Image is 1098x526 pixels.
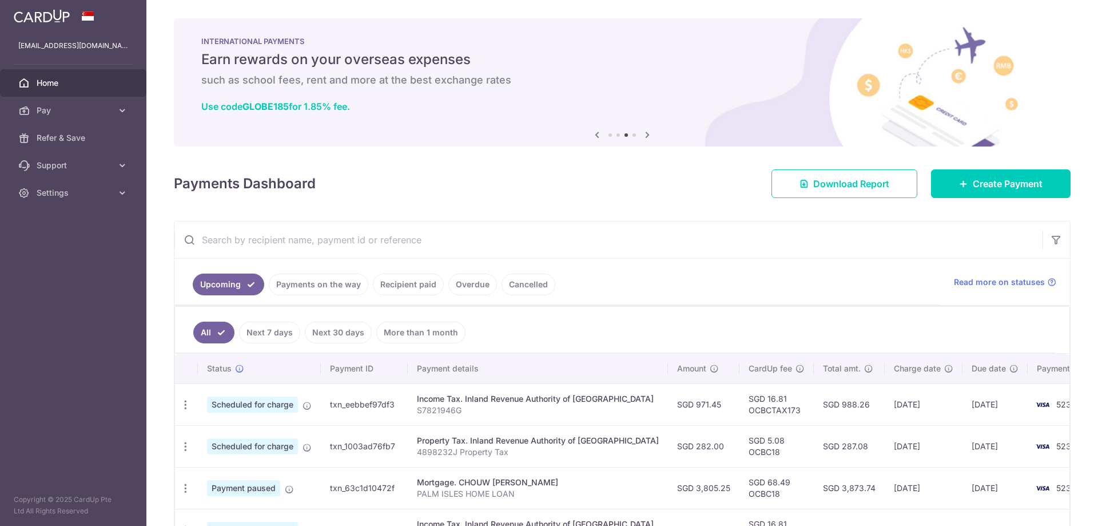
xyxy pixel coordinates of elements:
[174,18,1071,147] img: International Payment Banner
[668,425,739,467] td: SGD 282.00
[201,101,350,112] a: Use codeGLOBE185for 1.85% fee.
[814,383,885,425] td: SGD 988.26
[37,77,112,89] span: Home
[37,105,112,116] span: Pay
[242,101,289,112] b: GLOBE185
[207,438,298,454] span: Scheduled for charge
[417,405,659,416] p: S7821946G
[885,425,962,467] td: [DATE]
[1025,492,1087,520] iframe: Opens a widget where you can find more information
[894,363,941,374] span: Charge date
[174,173,316,194] h4: Payments Dashboard
[37,132,112,144] span: Refer & Save
[417,435,659,446] div: Property Tax. Inland Revenue Authority of [GEOGRAPHIC_DATA]
[207,480,280,496] span: Payment paused
[207,363,232,374] span: Status
[954,276,1056,288] a: Read more on statuses
[269,274,368,295] a: Payments on the way
[502,274,555,295] a: Cancelled
[1056,441,1075,451] span: 5231
[37,187,112,199] span: Settings
[823,363,861,374] span: Total amt.
[1056,400,1075,409] span: 5231
[321,467,408,509] td: txn_63c1d10472f
[207,397,298,413] span: Scheduled for charge
[739,425,814,467] td: SGD 5.08 OCBC18
[962,425,1028,467] td: [DATE]
[962,467,1028,509] td: [DATE]
[193,274,264,295] a: Upcoming
[972,363,1006,374] span: Due date
[931,169,1071,198] a: Create Payment
[321,383,408,425] td: txn_eebbef97df3
[321,354,408,383] th: Payment ID
[373,274,444,295] a: Recipient paid
[771,169,917,198] a: Download Report
[668,383,739,425] td: SGD 971.45
[417,477,659,488] div: Mortgage. CHOUW [PERSON_NAME]
[201,50,1043,69] h5: Earn rewards on your overseas expenses
[321,425,408,467] td: txn_1003ad76fb7
[239,322,300,343] a: Next 7 days
[174,222,1043,258] input: Search by recipient name, payment id or reference
[305,322,372,343] a: Next 30 days
[417,393,659,405] div: Income Tax. Inland Revenue Authority of [GEOGRAPHIC_DATA]
[813,177,889,191] span: Download Report
[668,467,739,509] td: SGD 3,805.25
[1031,398,1054,412] img: Bank Card
[677,363,706,374] span: Amount
[814,467,885,509] td: SGD 3,873.74
[962,383,1028,425] td: [DATE]
[376,322,466,343] a: More than 1 month
[417,488,659,500] p: PALM ISLES HOME LOAN
[739,383,814,425] td: SGD 16.81 OCBCTAX173
[1056,483,1075,493] span: 5231
[885,467,962,509] td: [DATE]
[417,446,659,458] p: 4898232J Property Tax
[885,383,962,425] td: [DATE]
[448,274,497,295] a: Overdue
[408,354,668,383] th: Payment details
[954,276,1045,288] span: Read more on statuses
[37,160,112,171] span: Support
[1031,481,1054,495] img: Bank Card
[14,9,70,23] img: CardUp
[201,37,1043,46] p: INTERNATIONAL PAYMENTS
[193,322,234,343] a: All
[749,363,792,374] span: CardUp fee
[814,425,885,467] td: SGD 287.08
[201,73,1043,87] h6: such as school fees, rent and more at the best exchange rates
[739,467,814,509] td: SGD 68.49 OCBC18
[973,177,1043,191] span: Create Payment
[1031,440,1054,453] img: Bank Card
[18,40,128,52] p: [EMAIL_ADDRESS][DOMAIN_NAME]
